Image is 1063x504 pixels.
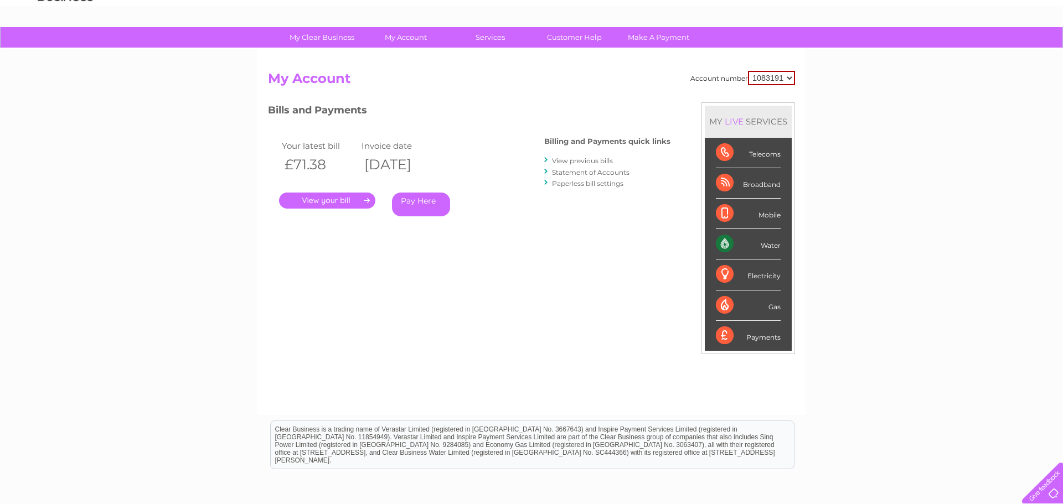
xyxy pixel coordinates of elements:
[552,168,629,176] a: Statement of Accounts
[529,27,620,48] a: Customer Help
[552,179,623,188] a: Paperless bill settings
[268,102,670,122] h3: Bills and Payments
[716,138,781,168] div: Telecoms
[716,290,781,321] div: Gas
[544,137,670,146] h4: Billing and Payments quick links
[359,153,438,176] th: [DATE]
[37,29,94,63] img: logo.png
[552,157,613,165] a: View previous bills
[690,71,795,85] div: Account number
[927,47,960,55] a: Telecoms
[967,47,983,55] a: Blog
[613,27,704,48] a: Make A Payment
[716,229,781,259] div: Water
[279,193,375,209] a: .
[1026,47,1052,55] a: Log out
[723,116,746,127] div: LIVE
[359,138,438,153] td: Invoice date
[279,153,359,176] th: £71.38
[276,27,368,48] a: My Clear Business
[989,47,1016,55] a: Contact
[854,6,931,19] a: 0333 014 3131
[268,71,795,92] h2: My Account
[868,47,889,55] a: Water
[445,27,536,48] a: Services
[716,259,781,290] div: Electricity
[392,193,450,216] a: Pay Here
[716,321,781,351] div: Payments
[360,27,452,48] a: My Account
[716,168,781,199] div: Broadband
[896,47,920,55] a: Energy
[279,138,359,153] td: Your latest bill
[705,106,792,137] div: MY SERVICES
[716,199,781,229] div: Mobile
[271,6,794,54] div: Clear Business is a trading name of Verastar Limited (registered in [GEOGRAPHIC_DATA] No. 3667643...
